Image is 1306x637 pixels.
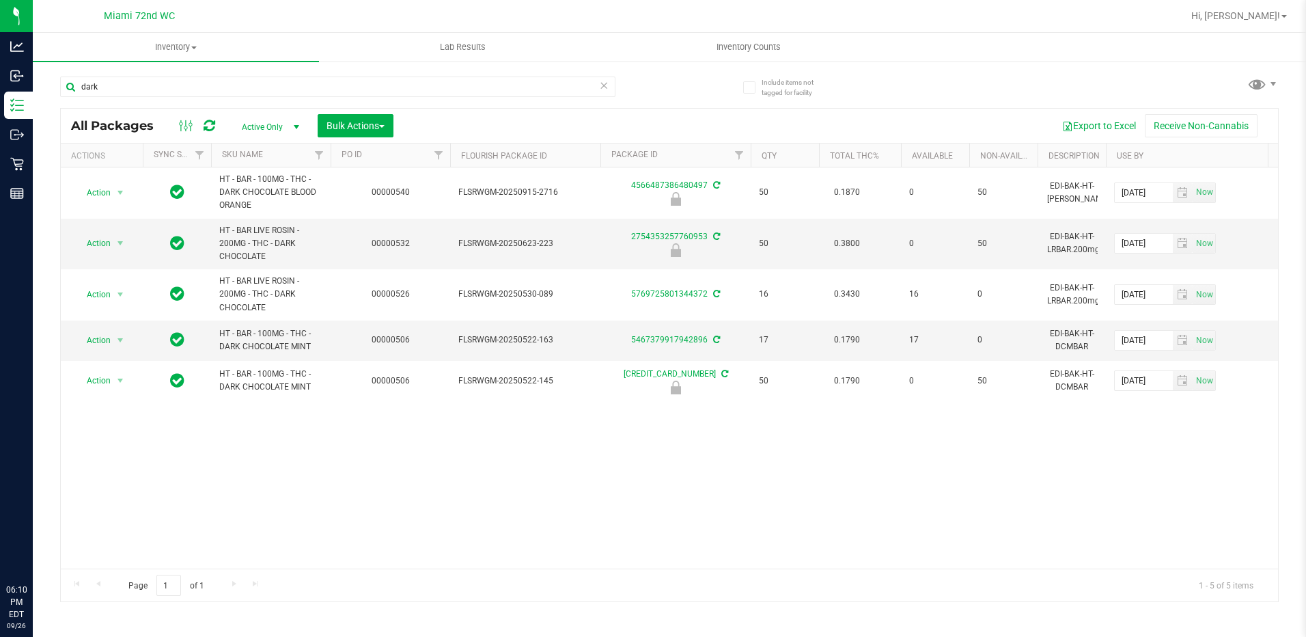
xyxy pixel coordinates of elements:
[631,232,708,241] a: 2754353257760953
[762,151,777,161] a: Qty
[909,334,961,347] span: 17
[458,237,592,250] span: FLSRWGM-20250623-223
[598,243,753,257] div: Newly Received
[977,237,1029,250] span: 50
[1193,371,1216,391] span: Set Current date
[10,157,24,171] inline-svg: Retail
[6,621,27,631] p: 09/26
[977,288,1029,301] span: 0
[219,368,322,394] span: HT - BAR - 100MG - THC - DARK CHOCOLATE MINT
[1173,234,1193,253] span: select
[458,288,592,301] span: FLSRWGM-20250530-089
[1173,183,1193,202] span: select
[1188,575,1264,595] span: 1 - 5 of 5 items
[827,330,867,350] span: 0.1790
[71,118,167,133] span: All Packages
[10,128,24,141] inline-svg: Outbound
[458,186,592,199] span: FLSRWGM-20250915-2716
[458,375,592,388] span: FLSRWGM-20250522-145
[10,187,24,200] inline-svg: Reports
[759,237,811,250] span: 50
[624,369,716,379] a: [CREDIT_CARD_NUMBER]
[912,151,953,161] a: Available
[170,234,184,253] span: In Sync
[372,187,410,197] a: 00000540
[1046,326,1098,355] div: EDI-BAK-HT-DCMBAR
[1193,285,1216,305] span: Set Current date
[759,375,811,388] span: 50
[170,330,184,349] span: In Sync
[10,40,24,53] inline-svg: Analytics
[909,237,961,250] span: 0
[1173,371,1193,390] span: select
[711,335,720,344] span: Sync from Compliance System
[219,327,322,353] span: HT - BAR - 100MG - THC - DARK CHOCOLATE MINT
[74,234,111,253] span: Action
[112,234,129,253] span: select
[1048,151,1100,161] a: Description
[372,376,410,385] a: 00000506
[71,151,137,161] div: Actions
[827,234,867,254] span: 0.3800
[827,371,867,391] span: 0.1790
[74,371,111,390] span: Action
[1046,280,1098,309] div: EDI-BAK-HT-LRBAR.200mg
[728,144,751,167] a: Filter
[1173,331,1193,350] span: select
[170,182,184,202] span: In Sync
[711,289,720,299] span: Sync from Compliance System
[606,33,892,62] a: Inventory Counts
[977,375,1029,388] span: 50
[318,114,393,137] button: Bulk Actions
[112,285,129,304] span: select
[980,151,1041,161] a: Non-Available
[631,335,708,344] a: 5467379917942896
[711,232,720,241] span: Sync from Compliance System
[156,575,181,596] input: 1
[319,33,605,62] a: Lab Results
[830,151,879,161] a: Total THC%
[759,334,811,347] span: 17
[909,288,961,301] span: 16
[74,183,111,202] span: Action
[222,150,263,159] a: SKU Name
[1193,234,1216,254] span: Set Current date
[326,120,385,131] span: Bulk Actions
[1193,285,1215,304] span: select
[170,284,184,303] span: In Sync
[372,335,410,344] a: 00000506
[1193,331,1216,351] span: Set Current date
[1046,366,1098,395] div: EDI-BAK-HT-DCMBAR
[1191,10,1280,21] span: Hi, [PERSON_NAME]!
[33,33,319,62] a: Inventory
[1173,285,1193,304] span: select
[461,151,547,161] a: Flourish Package ID
[598,192,753,206] div: Launch Hold
[762,77,830,98] span: Include items not tagged for facility
[74,331,111,350] span: Action
[219,275,322,314] span: HT - BAR LIVE ROSIN - 200MG - THC - DARK CHOCOLATE
[600,77,609,94] span: Clear
[6,584,27,621] p: 06:10 PM EDT
[1046,178,1098,207] div: EDI-BAK-HT-[PERSON_NAME]
[10,69,24,83] inline-svg: Inbound
[372,289,410,299] a: 00000526
[117,575,215,596] span: Page of 1
[1145,114,1258,137] button: Receive Non-Cannabis
[909,375,961,388] span: 0
[909,186,961,199] span: 0
[759,288,811,301] span: 16
[719,369,728,379] span: Sync from Compliance System
[33,41,319,53] span: Inventory
[308,144,331,167] a: Filter
[827,284,867,304] span: 0.3430
[112,371,129,390] span: select
[1193,331,1215,350] span: select
[342,150,362,159] a: PO ID
[1193,183,1215,202] span: select
[104,10,175,22] span: Miami 72nd WC
[1053,114,1145,137] button: Export to Excel
[219,173,322,213] span: HT - BAR - 100MG - THC - DARK CHOCOLATE BLOOD ORANGE
[598,381,753,394] div: Newly Received
[372,239,410,248] a: 00000532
